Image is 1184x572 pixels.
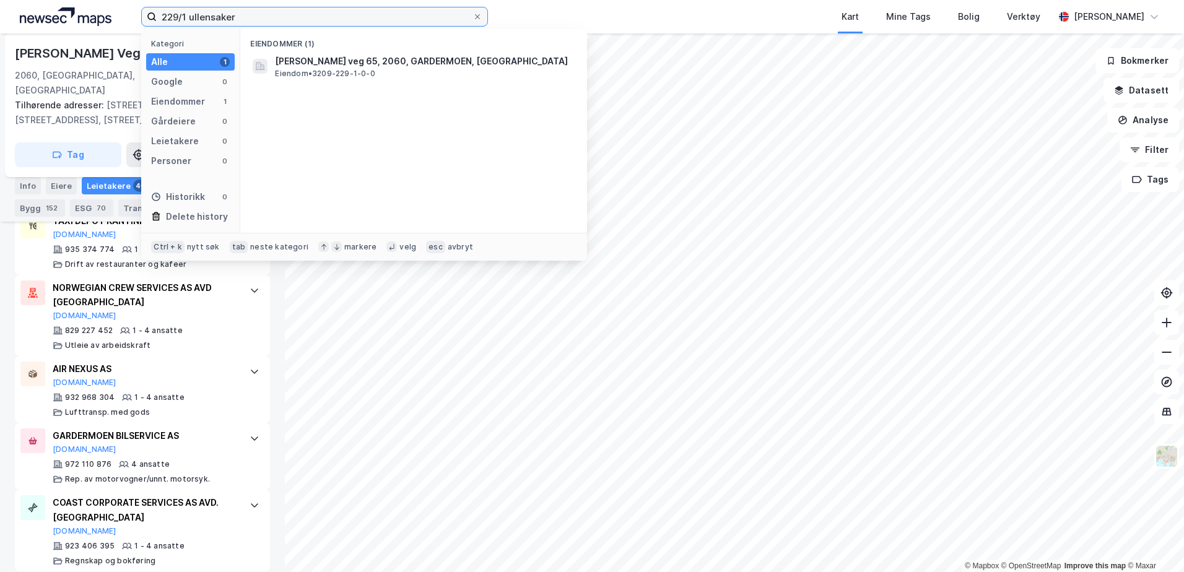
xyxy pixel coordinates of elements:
[1103,78,1179,103] button: Datasett
[65,392,115,402] div: 932 968 304
[65,340,150,350] div: Utleie av arbeidskraft
[65,245,115,254] div: 935 374 774
[1095,48,1179,73] button: Bokmerker
[46,177,77,194] div: Eiere
[151,39,235,48] div: Kategori
[230,241,248,253] div: tab
[53,444,116,454] button: [DOMAIN_NAME]
[220,116,230,126] div: 0
[53,378,116,388] button: [DOMAIN_NAME]
[1122,513,1184,572] iframe: Chat Widget
[1120,137,1179,162] button: Filter
[220,77,230,87] div: 0
[15,68,203,98] div: 2060, [GEOGRAPHIC_DATA], [GEOGRAPHIC_DATA]
[131,459,170,469] div: 4 ansatte
[151,94,205,109] div: Eiendommer
[448,242,473,252] div: avbryt
[240,29,587,51] div: Eiendommer (1)
[65,474,210,484] div: Rep. av motorvogner/unnt. motorsyk.
[1064,561,1126,570] a: Improve this map
[65,459,111,469] div: 972 110 876
[53,526,116,536] button: [DOMAIN_NAME]
[151,54,168,69] div: Alle
[65,326,113,336] div: 829 227 452
[65,407,150,417] div: Lufttransp. med gods
[82,177,153,194] div: Leietakere
[151,154,191,168] div: Personer
[1074,9,1144,24] div: [PERSON_NAME]
[53,280,237,310] div: NORWEGIAN CREW SERVICES AS AVD [GEOGRAPHIC_DATA]
[1107,108,1179,132] button: Analyse
[53,311,116,321] button: [DOMAIN_NAME]
[886,9,931,24] div: Mine Tags
[965,561,999,570] a: Mapbox
[1155,444,1178,468] img: Z
[187,242,220,252] div: nytt søk
[220,57,230,67] div: 1
[15,142,121,167] button: Tag
[151,74,183,89] div: Google
[53,428,237,443] div: GARDERMOEN BILSERVICE AS
[118,199,209,217] div: Transaksjoner
[15,43,162,63] div: [PERSON_NAME] Veg 65
[1007,9,1040,24] div: Verktøy
[151,189,205,204] div: Historikk
[15,98,260,128] div: [STREET_ADDRESS], [STREET_ADDRESS], [STREET_ADDRESS]
[399,242,416,252] div: velg
[220,136,230,146] div: 0
[1121,167,1179,192] button: Tags
[151,241,185,253] div: Ctrl + k
[134,392,185,402] div: 1 - 4 ansatte
[958,9,980,24] div: Bolig
[1001,561,1061,570] a: OpenStreetMap
[15,177,41,194] div: Info
[65,541,115,551] div: 923 406 395
[65,259,186,269] div: Drift av restauranter og kafeer
[220,192,230,202] div: 0
[134,541,185,551] div: 1 - 4 ansatte
[53,495,237,525] div: COAST CORPORATE SERVICES AS AVD. [GEOGRAPHIC_DATA]
[20,7,111,26] img: logo.a4113a55bc3d86da70a041830d287a7e.svg
[250,242,308,252] div: neste kategori
[842,9,859,24] div: Kart
[133,326,183,336] div: 1 - 4 ansatte
[220,97,230,106] div: 1
[15,199,65,217] div: Bygg
[134,245,185,254] div: 1 - 4 ansatte
[426,241,445,253] div: esc
[151,134,199,149] div: Leietakere
[133,180,148,192] div: 40
[53,362,237,376] div: AIR NEXUS AS
[275,54,572,69] span: [PERSON_NAME] veg 65, 2060, GARDERMOEN, [GEOGRAPHIC_DATA]
[43,202,60,214] div: 152
[344,242,377,252] div: markere
[15,100,107,110] span: Tilhørende adresser:
[151,114,196,129] div: Gårdeiere
[220,156,230,166] div: 0
[275,69,375,79] span: Eiendom • 3209-229-1-0-0
[70,199,113,217] div: ESG
[94,202,108,214] div: 70
[65,556,155,566] div: Regnskap og bokføring
[53,230,116,240] button: [DOMAIN_NAME]
[157,7,472,26] input: Søk på adresse, matrikkel, gårdeiere, leietakere eller personer
[166,209,228,224] div: Delete history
